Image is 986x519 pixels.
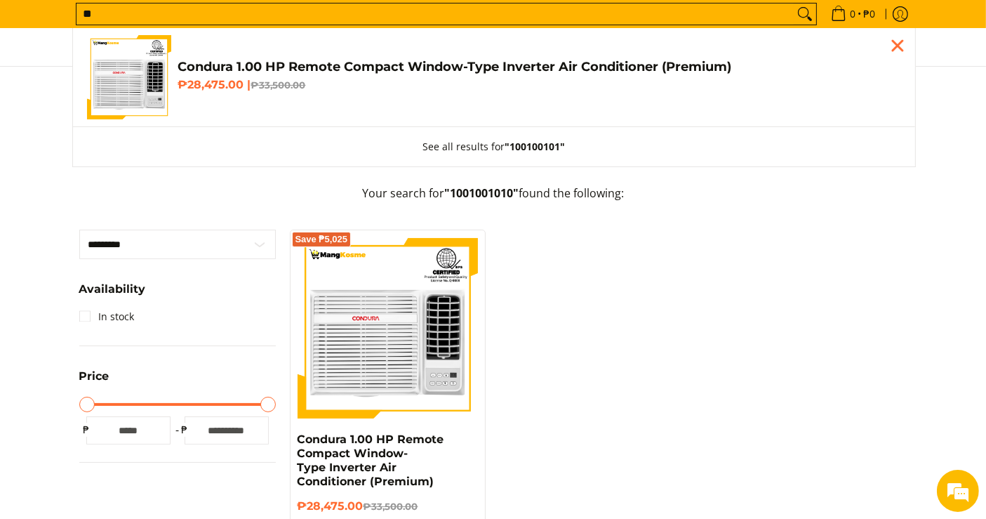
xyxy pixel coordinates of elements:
div: Close pop up [887,35,908,56]
a: Condura 1.00 HP Remote Compact Window-Type Inverter Air Conditioner (Premium) [298,433,444,488]
span: Availability [79,284,146,295]
del: ₱33,500.00 [364,501,418,512]
span: Price [79,371,109,382]
span: ₱ [178,423,192,437]
del: ₱33,500.00 [251,79,306,91]
summary: Open [79,284,146,306]
img: Condura 1.00 HP Remote Compact Window-Type Inverter Air Conditioner (Premium) [298,237,479,419]
h4: Condura 1.00 HP Remote Compact Window-Type Inverter Air Conditioner (Premium) [178,59,901,75]
img: Condura 1.00 HP Remote Compact Window-Type Inverter Air Conditioner (Premium) [87,35,171,119]
h6: ₱28,475.00 [298,499,479,513]
strong: "1001001010" [444,185,519,201]
summary: Open [79,371,109,393]
p: Your search for found the following: [79,185,907,216]
span: • [827,6,880,22]
span: ₱ [79,423,93,437]
span: ₱0 [862,9,878,19]
span: Save ₱5,025 [295,235,348,244]
button: See all results for"100100101" [408,127,579,166]
a: Condura 1.00 HP Remote Compact Window-Type Inverter Air Conditioner (Premium) Condura 1.00 HP Rem... [87,35,901,119]
button: Search [794,4,816,25]
strong: "100100101" [505,140,565,153]
h6: ₱28,475.00 | [178,78,901,92]
a: In stock [79,306,135,328]
span: 0 [848,9,858,19]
